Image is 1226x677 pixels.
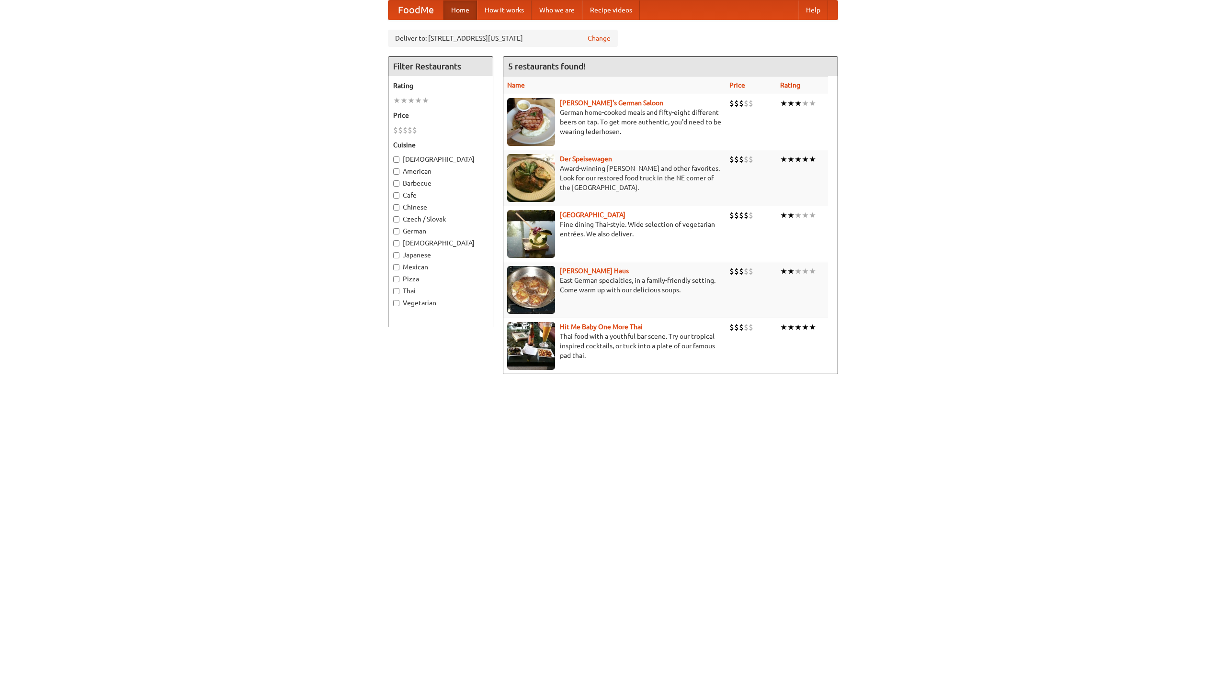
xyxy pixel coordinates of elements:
input: Mexican [393,264,399,270]
li: ★ [802,154,809,165]
label: Chinese [393,202,488,212]
li: $ [739,266,744,277]
li: $ [749,98,753,109]
h5: Price [393,111,488,120]
li: ★ [415,95,422,106]
li: ★ [787,154,795,165]
li: ★ [802,98,809,109]
li: ★ [400,95,408,106]
li: ★ [393,95,400,106]
li: ★ [422,95,429,106]
li: ★ [780,266,787,277]
li: $ [744,98,749,109]
a: Hit Me Baby One More Thai [560,323,643,331]
li: $ [749,322,753,333]
li: $ [744,266,749,277]
img: esthers.jpg [507,98,555,146]
p: German home-cooked meals and fifty-eight different beers on tap. To get more authentic, you'd nee... [507,108,722,136]
li: ★ [408,95,415,106]
input: German [393,228,399,234]
input: Cafe [393,192,399,199]
li: $ [393,125,398,135]
p: Award-winning [PERSON_NAME] and other favorites. Look for our restored food truck in the NE corne... [507,164,722,192]
li: ★ [795,322,802,333]
img: kohlhaus.jpg [507,266,555,314]
li: $ [734,98,739,109]
li: $ [739,154,744,165]
li: ★ [809,98,816,109]
li: $ [749,154,753,165]
label: German [393,226,488,236]
li: $ [729,98,734,109]
input: American [393,168,399,175]
label: Mexican [393,262,488,272]
li: ★ [809,154,816,165]
li: ★ [787,98,795,109]
a: Help [798,0,828,20]
img: speisewagen.jpg [507,154,555,202]
div: Deliver to: [STREET_ADDRESS][US_STATE] [388,30,618,47]
li: $ [734,266,739,277]
h5: Cuisine [393,140,488,150]
li: $ [744,154,749,165]
li: ★ [780,154,787,165]
a: Der Speisewagen [560,155,612,163]
input: [DEMOGRAPHIC_DATA] [393,240,399,246]
li: $ [729,322,734,333]
input: [DEMOGRAPHIC_DATA] [393,156,399,163]
li: $ [739,322,744,333]
li: $ [403,125,408,135]
li: ★ [795,210,802,221]
h4: Filter Restaurants [388,57,493,76]
label: Vegetarian [393,298,488,308]
input: Czech / Slovak [393,216,399,222]
li: ★ [780,210,787,221]
li: ★ [787,210,795,221]
li: ★ [787,322,795,333]
img: babythai.jpg [507,322,555,370]
label: Cafe [393,190,488,200]
a: Rating [780,81,800,89]
li: ★ [787,266,795,277]
input: Thai [393,288,399,294]
input: Japanese [393,252,399,258]
li: ★ [809,210,816,221]
a: Home [443,0,477,20]
li: $ [734,210,739,221]
li: ★ [809,322,816,333]
label: Thai [393,286,488,296]
label: Czech / Slovak [393,214,488,224]
a: Recipe videos [582,0,640,20]
li: $ [744,322,749,333]
li: $ [729,210,734,221]
b: [GEOGRAPHIC_DATA] [560,211,625,219]
li: ★ [780,322,787,333]
h5: Rating [393,81,488,90]
label: Barbecue [393,178,488,188]
li: $ [412,125,417,135]
li: $ [734,154,739,165]
a: Change [588,33,611,43]
label: [DEMOGRAPHIC_DATA] [393,155,488,164]
a: Name [507,81,525,89]
li: $ [749,266,753,277]
input: Vegetarian [393,300,399,306]
li: ★ [802,322,809,333]
a: [PERSON_NAME] Haus [560,267,629,275]
li: $ [744,210,749,221]
li: $ [749,210,753,221]
input: Pizza [393,276,399,282]
label: Japanese [393,250,488,260]
li: ★ [795,154,802,165]
img: satay.jpg [507,210,555,258]
p: Thai food with a youthful bar scene. Try our tropical inspired cocktails, or tuck into a plate of... [507,332,722,360]
ng-pluralize: 5 restaurants found! [508,62,586,71]
li: ★ [809,266,816,277]
a: How it works [477,0,532,20]
a: [PERSON_NAME]'s German Saloon [560,99,663,107]
li: ★ [795,266,802,277]
label: American [393,166,488,176]
li: $ [729,154,734,165]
